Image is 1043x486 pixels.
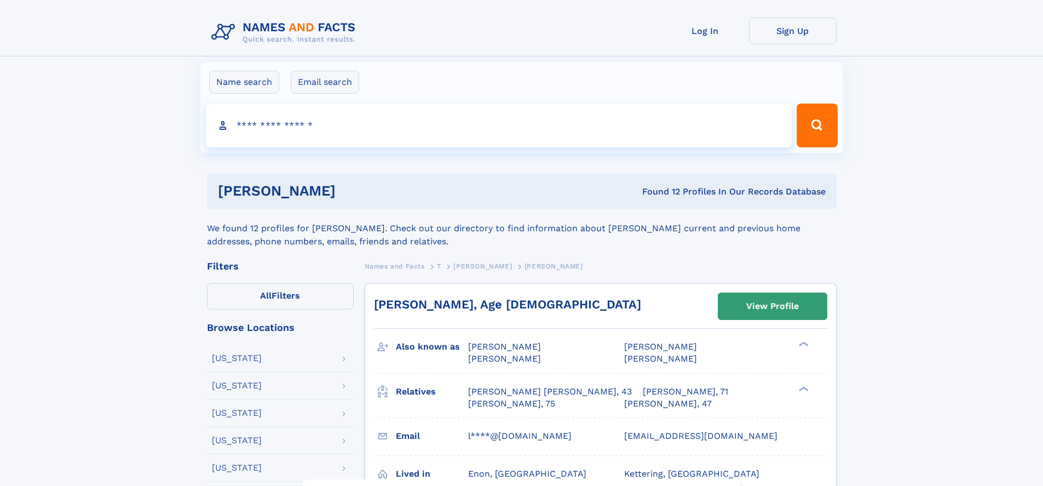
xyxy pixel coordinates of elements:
span: [PERSON_NAME] [624,341,697,352]
div: Filters [207,261,354,271]
a: Log In [661,18,749,44]
div: ❯ [796,385,809,392]
a: [PERSON_NAME] [453,259,512,273]
a: [PERSON_NAME], 47 [624,398,712,410]
div: We found 12 profiles for [PERSON_NAME]. Check out our directory to find information about [PERSON... [207,209,837,248]
span: Enon, [GEOGRAPHIC_DATA] [468,468,586,479]
label: Name search [209,71,279,94]
h1: [PERSON_NAME] [218,184,489,198]
div: View Profile [746,294,799,319]
label: Filters [207,283,354,310]
span: [PERSON_NAME] [525,262,583,270]
div: [US_STATE] [212,464,262,472]
a: View Profile [718,293,827,319]
h3: Also known as [396,338,468,356]
div: [US_STATE] [212,381,262,390]
span: [PERSON_NAME] [468,353,541,364]
input: search input [206,104,792,147]
h3: Email [396,427,468,445]
button: Search Button [797,104,837,147]
img: Logo Names and Facts [207,18,365,47]
span: All [260,290,272,301]
span: T [437,262,441,270]
span: [PERSON_NAME] [624,353,697,364]
span: Kettering, [GEOGRAPHIC_DATA] [624,468,759,479]
div: Browse Locations [207,323,354,333]
a: Sign Up [749,18,837,44]
h3: Lived in [396,465,468,483]
span: [PERSON_NAME] [468,341,541,352]
a: [PERSON_NAME] [PERSON_NAME], 43 [468,386,632,398]
label: Email search [291,71,359,94]
h3: Relatives [396,382,468,401]
a: [PERSON_NAME], 75 [468,398,555,410]
a: [PERSON_NAME], 71 [643,386,728,398]
span: [PERSON_NAME] [453,262,512,270]
a: [PERSON_NAME], Age [DEMOGRAPHIC_DATA] [374,298,641,311]
div: [US_STATE] [212,409,262,418]
span: [EMAIL_ADDRESS][DOMAIN_NAME] [624,431,777,441]
a: T [437,259,441,273]
div: Found 12 Profiles In Our Records Database [489,186,826,198]
div: [US_STATE] [212,354,262,363]
div: ❯ [796,341,809,348]
div: [US_STATE] [212,436,262,445]
a: Names and Facts [365,259,425,273]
